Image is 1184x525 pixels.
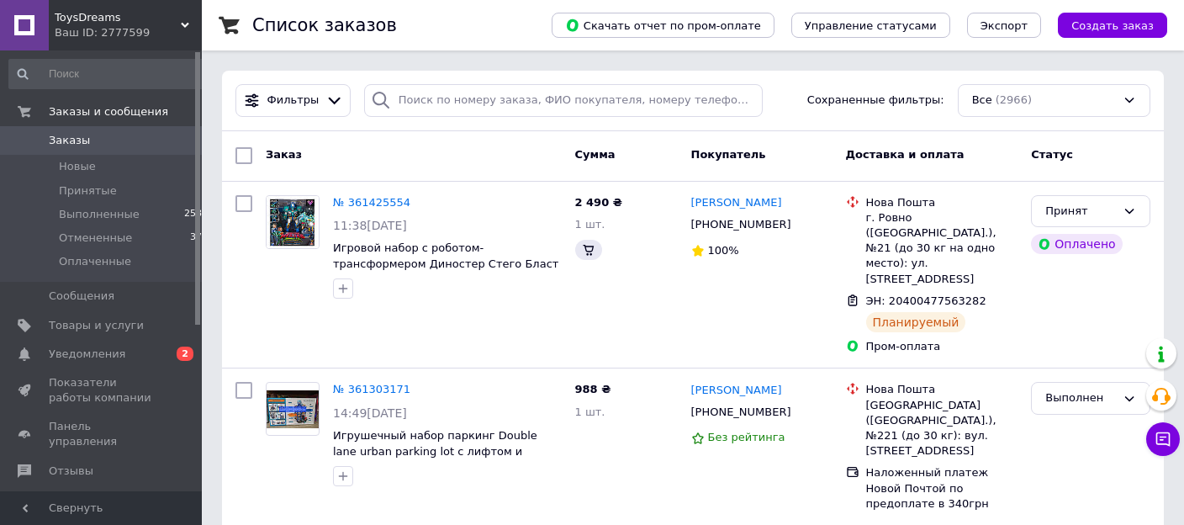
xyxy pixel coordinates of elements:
button: Чат с покупателем [1146,422,1180,456]
div: Пром-оплата [866,339,1018,354]
span: ToysDreams [55,10,181,25]
a: Игрушечный набор паркинг Double lane urban parking lot с лифтом и машинками (T704A) [333,429,537,473]
span: Отзывы [49,464,93,479]
span: 1 шт. [575,406,605,418]
div: [PHONE_NUMBER] [688,214,795,236]
span: 2 [177,347,193,361]
div: [GEOGRAPHIC_DATA] ([GEOGRAPHIC_DATA].), №221 (до 30 кг): вул. [STREET_ADDRESS] [866,398,1018,459]
a: Создать заказ [1041,19,1167,31]
a: № 361303171 [333,383,410,395]
span: Доставка и оплата [846,148,965,161]
div: [PHONE_NUMBER] [688,401,795,423]
button: Создать заказ [1058,13,1167,38]
span: 377 [190,231,208,246]
img: Фото товару [267,390,319,427]
div: Ваш ID: 2777599 [55,25,202,40]
a: Игровой набор с роботом-трансформером Диностер Стего Бласт Винг Stego Blust Wing Dinoster EU580802 [333,241,558,301]
span: Покупатель [691,148,766,161]
span: 1 шт. [575,218,605,231]
a: № 361425554 [333,196,410,209]
a: [PERSON_NAME] [691,383,782,399]
div: Наложенный платеж Новой Почтой по предоплате в 340грн [866,465,1018,512]
span: Товары и услуги [49,318,144,333]
span: Скачать отчет по пром-оплате [565,18,761,33]
span: Панель управления [49,419,156,449]
span: Заказы [49,133,90,148]
div: Выполнен [1045,390,1116,407]
div: Принят [1045,203,1116,220]
div: г. Ровно ([GEOGRAPHIC_DATA].), №21 (до 30 кг на одно место): ул. [STREET_ADDRESS] [866,210,1018,287]
div: Нова Пошта [866,195,1018,210]
span: 100% [708,244,739,257]
span: Заказы и сообщения [49,104,168,119]
a: Фото товару [266,195,320,249]
div: Оплачено [1031,234,1122,254]
span: (2966) [996,93,1032,106]
span: Принятые [59,183,117,199]
button: Экспорт [967,13,1041,38]
span: 2585 [184,207,208,222]
span: 11:38[DATE] [333,219,407,232]
span: 14:49[DATE] [333,406,407,420]
span: Сумма [575,148,616,161]
a: Фото товару [266,382,320,436]
span: Статус [1031,148,1073,161]
span: Новые [59,159,96,174]
a: [PERSON_NAME] [691,195,782,211]
h1: Список заказов [252,15,397,35]
input: Поиск по номеру заказа, ФИО покупателя, номеру телефона, Email, номеру накладной [364,84,764,117]
span: Фильтры [267,93,320,109]
button: Управление статусами [791,13,950,38]
span: 2 490 ₴ [575,196,622,209]
span: Сообщения [49,289,114,304]
div: Планируемый [866,312,966,332]
span: Уведомления [49,347,125,362]
span: 988 ₴ [575,383,611,395]
span: Экспорт [980,19,1028,32]
span: Управление статусами [805,19,937,32]
span: Оплаченные [59,254,131,269]
span: Создать заказ [1071,19,1154,32]
span: Отмененные [59,231,132,246]
span: Выполненные [59,207,140,222]
input: Поиск [8,59,209,89]
span: Все [972,93,992,109]
img: Фото товару [267,196,319,248]
span: Заказ [266,148,302,161]
span: Сохраненные фильтры: [807,93,944,109]
button: Скачать отчет по пром-оплате [552,13,774,38]
span: Без рейтинга [708,431,785,443]
span: Показатели работы компании [49,375,156,406]
span: ЭН: 20400477563282 [866,294,986,307]
div: Нова Пошта [866,382,1018,397]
